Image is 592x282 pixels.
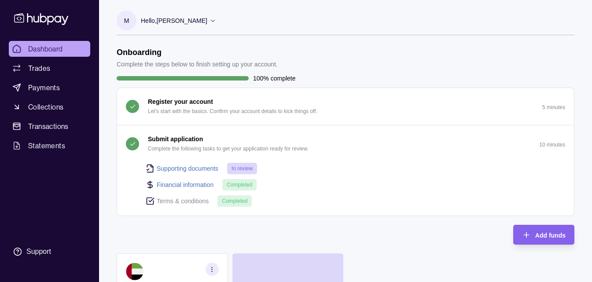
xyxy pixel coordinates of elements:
a: Support [9,242,90,261]
span: In review [232,165,253,172]
p: 100% complete [253,73,296,83]
a: Collections [9,99,90,115]
a: Payments [9,80,90,95]
span: Completed [227,182,252,188]
p: Complete the steps below to finish setting up your account. [117,59,278,69]
span: Statements [28,140,65,151]
div: Submit application Complete the following tasks to get your application ready for review.10 minutes [117,162,574,216]
p: Submit application [148,134,203,144]
p: 5 minutes [542,104,565,110]
span: Trades [28,63,50,73]
p: M [124,16,129,26]
p: Terms & conditions [157,196,209,206]
a: Dashboard [9,41,90,57]
div: Support [26,247,51,256]
p: Complete the following tasks to get your application ready for review. [148,144,309,154]
h1: Onboarding [117,48,278,57]
span: Transactions [28,121,69,132]
span: Completed [222,198,247,204]
span: Collections [28,102,63,112]
a: Statements [9,138,90,154]
a: Supporting documents [157,164,218,173]
a: Transactions [9,118,90,134]
p: 10 minutes [539,142,565,148]
a: Trades [9,60,90,76]
p: Let's start with the basics. Confirm your account details to kick things off. [148,106,317,116]
span: Dashboard [28,44,63,54]
span: Add funds [535,232,566,239]
button: Submit application Complete the following tasks to get your application ready for review.10 minutes [117,125,574,162]
p: Register your account [148,97,213,106]
a: Financial information [157,180,213,190]
button: Add funds [513,225,574,245]
button: Register your account Let's start with the basics. Confirm your account details to kick things of... [117,88,574,125]
img: ae [126,263,143,280]
p: Hello, [PERSON_NAME] [141,16,207,26]
span: Payments [28,82,60,93]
